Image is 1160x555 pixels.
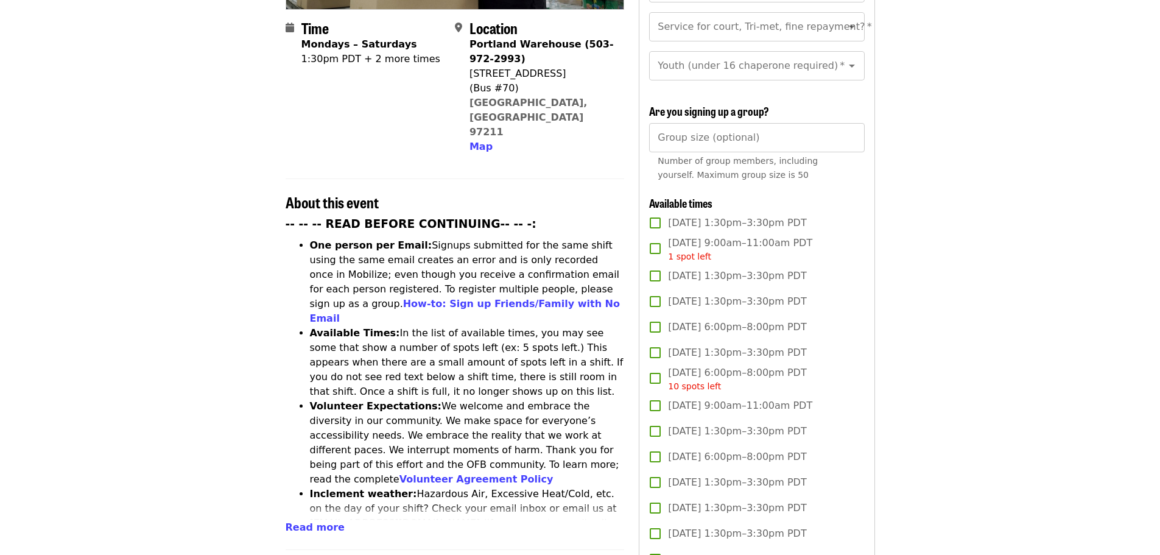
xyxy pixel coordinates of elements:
[668,269,806,283] span: [DATE] 1:30pm–3:30pm PDT
[668,236,812,263] span: [DATE] 9:00am–11:00am PDT
[668,526,806,541] span: [DATE] 1:30pm–3:30pm PDT
[286,22,294,34] i: calendar icon
[658,156,818,180] span: Number of group members, including yourself. Maximum group size is 50
[310,399,625,487] li: We welcome and embrace the diversity in our community. We make space for everyone’s accessibility...
[668,320,806,334] span: [DATE] 6:00pm–8:00pm PDT
[455,22,462,34] i: map-marker-alt icon
[469,140,493,154] button: Map
[469,17,518,38] span: Location
[668,450,806,464] span: [DATE] 6:00pm–8:00pm PDT
[843,18,860,35] button: Open
[668,252,711,261] span: 1 spot left
[286,520,345,535] button: Read more
[310,488,417,500] strong: Inclement weather:
[301,52,440,66] div: 1:30pm PDT + 2 more times
[310,326,625,399] li: In the list of available times, you may see some that show a number of spots left (ex: 5 spots le...
[668,216,806,230] span: [DATE] 1:30pm–3:30pm PDT
[668,345,806,360] span: [DATE] 1:30pm–3:30pm PDT
[310,239,432,251] strong: One person per Email:
[301,17,329,38] span: Time
[668,294,806,309] span: [DATE] 1:30pm–3:30pm PDT
[649,123,864,152] input: [object Object]
[310,400,442,412] strong: Volunteer Expectations:
[469,81,614,96] div: (Bus #70)
[668,398,812,413] span: [DATE] 9:00am–11:00am PDT
[668,501,806,515] span: [DATE] 1:30pm–3:30pm PDT
[649,195,712,211] span: Available times
[668,366,806,393] span: [DATE] 6:00pm–8:00pm PDT
[469,97,588,138] a: [GEOGRAPHIC_DATA], [GEOGRAPHIC_DATA] 97211
[286,217,536,230] strong: -- -- -- READ BEFORE CONTINUING-- -- -:
[310,238,625,326] li: Signups submitted for the same shift using the same email creates an error and is only recorded o...
[668,475,806,490] span: [DATE] 1:30pm–3:30pm PDT
[649,103,769,119] span: Are you signing up a group?
[310,327,400,339] strong: Available Times:
[469,66,614,81] div: [STREET_ADDRESS]
[301,38,417,50] strong: Mondays – Saturdays
[286,191,379,213] span: About this event
[310,298,620,324] a: How-to: Sign up Friends/Family with No Email
[469,38,614,65] strong: Portland Warehouse (503-972-2993)
[668,381,721,391] span: 10 spots left
[286,521,345,533] span: Read more
[469,141,493,152] span: Map
[668,424,806,439] span: [DATE] 1:30pm–3:30pm PDT
[399,473,554,485] a: Volunteer Agreement Policy
[843,57,860,74] button: Open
